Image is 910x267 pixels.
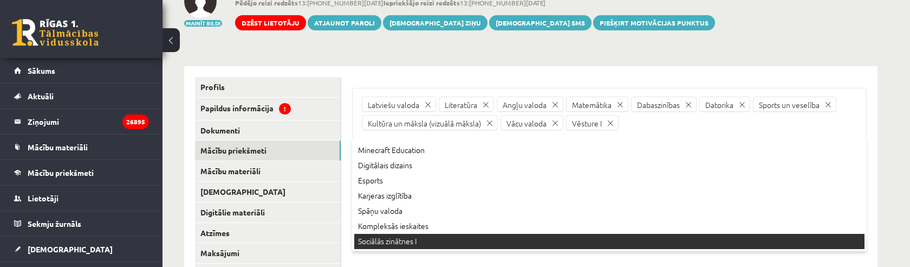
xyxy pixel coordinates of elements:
[354,143,864,158] div: Minecraft Education
[354,158,864,173] div: Digitālais dizains
[354,204,864,219] div: Spāņu valoda
[354,188,864,204] div: Karjeras izglītība
[354,173,864,188] div: Esports
[354,219,864,234] div: Kompleksās ieskaites
[354,234,864,249] div: Sociālās zinātnes I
